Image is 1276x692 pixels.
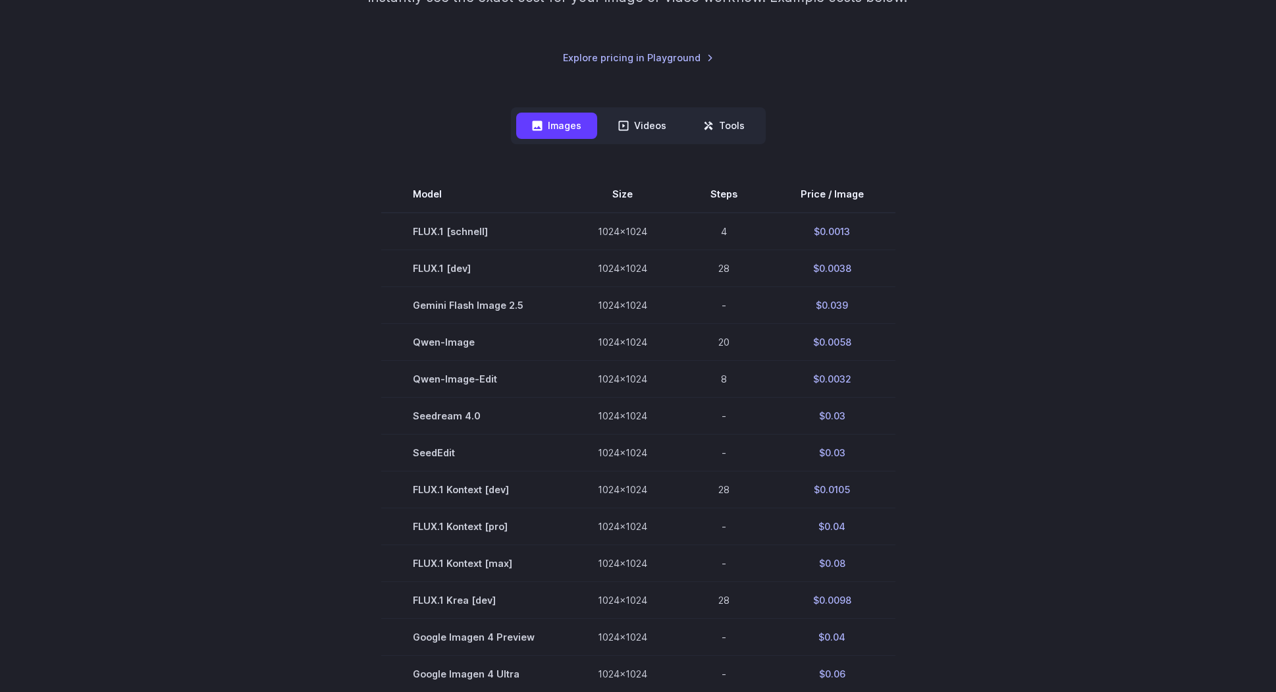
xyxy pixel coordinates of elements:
[381,213,566,250] td: FLUX.1 [schnell]
[381,434,566,471] td: SeedEdit
[679,360,769,397] td: 8
[566,397,679,434] td: 1024x1024
[381,471,566,508] td: FLUX.1 Kontext [dev]
[679,471,769,508] td: 28
[516,113,597,138] button: Images
[679,508,769,545] td: -
[679,434,769,471] td: -
[381,360,566,397] td: Qwen-Image-Edit
[381,250,566,286] td: FLUX.1 [dev]
[566,619,679,656] td: 1024x1024
[769,323,895,360] td: $0.0058
[769,434,895,471] td: $0.03
[413,298,535,313] span: Gemini Flash Image 2.5
[769,545,895,582] td: $0.08
[769,397,895,434] td: $0.03
[769,213,895,250] td: $0.0013
[381,323,566,360] td: Qwen-Image
[769,619,895,656] td: $0.04
[566,471,679,508] td: 1024x1024
[679,545,769,582] td: -
[769,250,895,286] td: $0.0038
[679,213,769,250] td: 4
[687,113,760,138] button: Tools
[679,250,769,286] td: 28
[566,545,679,582] td: 1024x1024
[566,176,679,213] th: Size
[381,619,566,656] td: Google Imagen 4 Preview
[769,582,895,619] td: $0.0098
[769,360,895,397] td: $0.0032
[566,213,679,250] td: 1024x1024
[769,176,895,213] th: Price / Image
[679,582,769,619] td: 28
[566,250,679,286] td: 1024x1024
[679,619,769,656] td: -
[602,113,682,138] button: Videos
[566,360,679,397] td: 1024x1024
[679,323,769,360] td: 20
[566,508,679,545] td: 1024x1024
[381,545,566,582] td: FLUX.1 Kontext [max]
[769,286,895,323] td: $0.039
[566,323,679,360] td: 1024x1024
[679,397,769,434] td: -
[381,582,566,619] td: FLUX.1 Krea [dev]
[769,471,895,508] td: $0.0105
[679,176,769,213] th: Steps
[381,397,566,434] td: Seedream 4.0
[679,286,769,323] td: -
[566,582,679,619] td: 1024x1024
[563,50,714,65] a: Explore pricing in Playground
[381,508,566,545] td: FLUX.1 Kontext [pro]
[769,508,895,545] td: $0.04
[566,434,679,471] td: 1024x1024
[566,286,679,323] td: 1024x1024
[381,176,566,213] th: Model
